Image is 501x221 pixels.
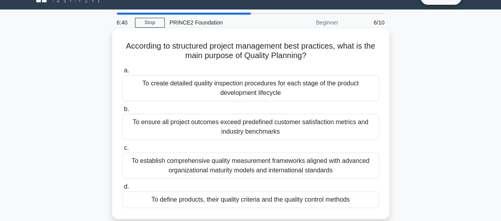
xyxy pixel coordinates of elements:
[124,144,129,151] span: c.
[135,18,165,28] a: Stop
[124,67,129,74] span: a.
[112,15,135,30] div: 6:40
[122,114,379,140] div: To ensure all project outcomes exceed predefined customer satisfaction metrics and industry bench...
[274,15,343,30] div: Beginner
[122,41,380,61] h5: According to structured project management best practices, what is the main purpose of Quality Pl...
[124,106,129,112] span: b.
[343,15,389,30] div: 6/10
[165,15,274,30] div: PRINCE2 Foundation
[124,183,129,190] span: d.
[122,191,379,208] div: To define products, their quality criteria and the quality control methods
[122,153,379,179] div: To establish comprehensive quality measurement frameworks aligned with advanced organizational ma...
[122,75,379,101] div: To create detailed quality inspection procedures for each stage of the product development lifecycle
